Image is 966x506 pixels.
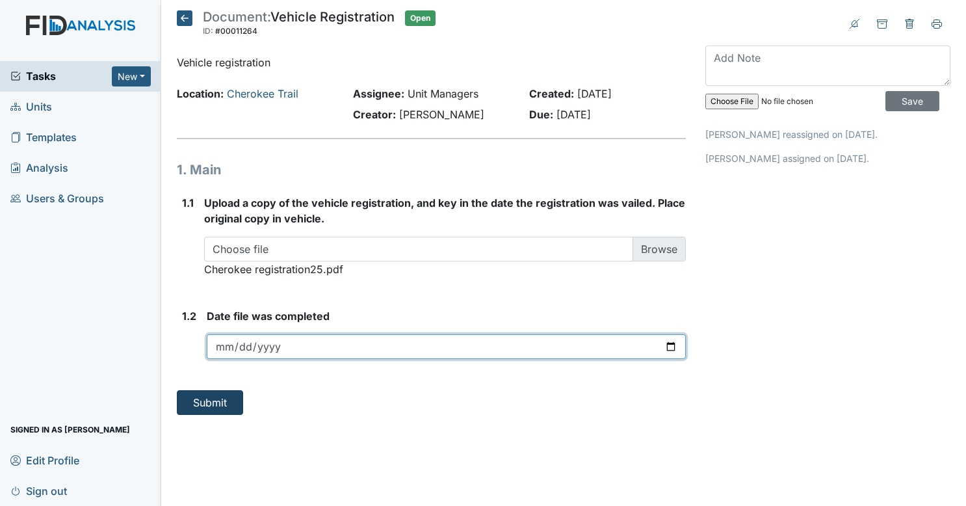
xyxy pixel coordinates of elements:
button: Submit [177,390,243,415]
span: [PERSON_NAME] [399,108,484,121]
a: Cherokee Trail [227,87,298,100]
span: Upload a copy of the vehicle registration, and key in the date the registration was vailed. Place... [204,196,685,225]
span: Users & Groups [10,189,104,209]
label: 1.2 [182,308,196,324]
strong: Created: [529,87,574,100]
span: Edit Profile [10,450,79,470]
span: #00011264 [215,26,257,36]
span: [DATE] [556,108,591,121]
span: [DATE] [577,87,612,100]
strong: Creator: [353,108,396,121]
span: Cherokee registration25.pdf [204,263,343,276]
strong: Location: [177,87,224,100]
strong: Assignee: [353,87,404,100]
div: Vehicle Registration [203,10,395,39]
span: ID: [203,26,213,36]
span: Open [405,10,436,26]
span: Sign out [10,481,67,501]
span: Units [10,97,52,117]
span: Signed in as [PERSON_NAME] [10,419,130,440]
span: Document: [203,9,270,25]
span: Unit Managers [408,87,478,100]
button: New [112,66,151,87]
a: Tasks [10,68,112,84]
span: Analysis [10,158,68,178]
strong: Due: [529,108,553,121]
span: Templates [10,127,77,148]
h1: 1. Main [177,160,686,180]
input: Save [885,91,939,111]
label: 1.1 [182,195,194,211]
p: [PERSON_NAME] reassigned on [DATE]. [705,127,950,141]
span: Date file was completed [207,310,330,323]
p: [PERSON_NAME] assigned on [DATE]. [705,152,950,165]
p: Vehicle registration [177,55,686,70]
